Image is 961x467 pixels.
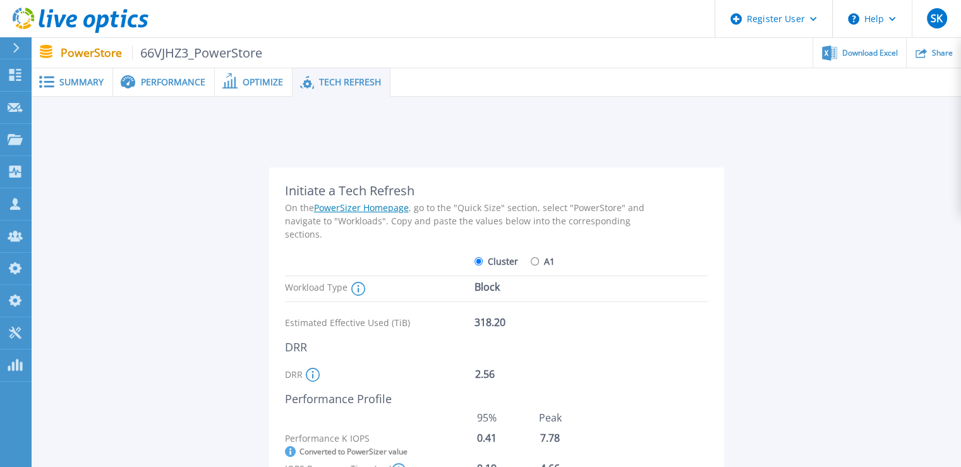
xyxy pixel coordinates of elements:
[285,340,658,354] div: DRR
[285,183,658,198] div: Initiate a Tech Refresh
[474,257,483,265] input: Cluster
[285,312,474,334] div: Estimated Effective Used (TiB)
[285,392,658,406] div: Performance Profile
[456,412,519,423] div: 95%
[285,201,658,241] div: On the , go to the "Quick Size" section, select "PowerStore" and navigate to "Workloads". Copy an...
[931,13,943,23] span: SK
[475,370,576,392] div: 2.56
[243,78,283,87] span: Optimize
[285,276,474,298] div: Workload Type
[456,432,519,444] div: 0.41
[531,257,539,265] input: A1
[61,45,263,60] p: PowerStore
[59,78,104,87] span: Summary
[285,434,456,446] div: Performance K IOPS
[932,49,953,57] span: Share
[474,250,518,272] label: Cluster
[319,78,381,87] span: Tech Refresh
[285,363,476,385] div: DRR
[519,432,582,444] div: 7.78
[531,250,555,272] label: A1
[519,412,582,423] div: Peak
[141,78,205,87] span: Performance
[285,446,456,457] div: Converted to PowerSizer value
[474,276,576,298] div: Block
[474,312,576,334] div: 318.20
[842,49,898,57] span: Download Excel
[132,45,263,60] span: 66VJHZ3_PowerStore
[314,202,409,214] a: PowerSizer Homepage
